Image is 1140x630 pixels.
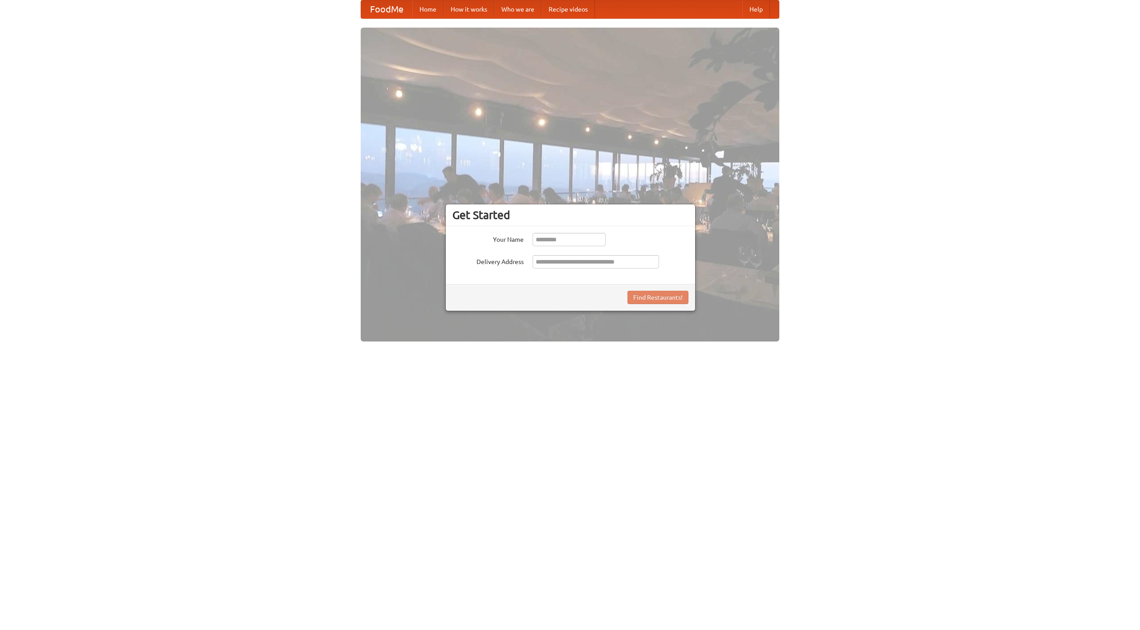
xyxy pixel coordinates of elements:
a: Help [742,0,770,18]
label: Your Name [452,233,524,244]
button: Find Restaurants! [627,291,688,304]
a: Who we are [494,0,541,18]
a: Recipe videos [541,0,595,18]
a: Home [412,0,444,18]
h3: Get Started [452,208,688,222]
a: How it works [444,0,494,18]
label: Delivery Address [452,255,524,266]
a: FoodMe [361,0,412,18]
